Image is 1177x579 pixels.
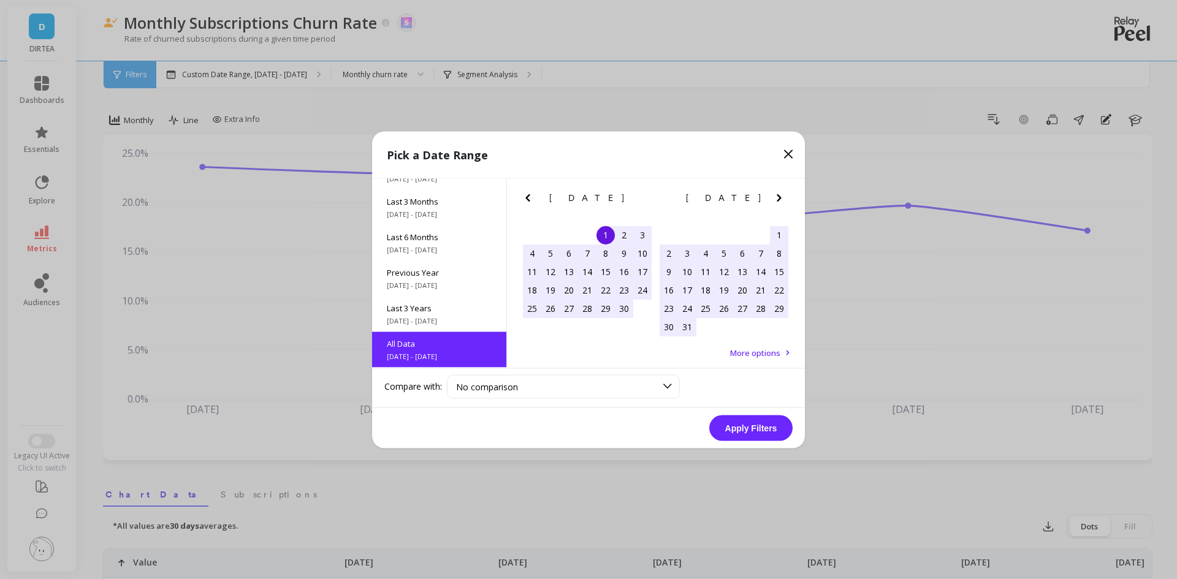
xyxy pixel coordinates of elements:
div: Choose Friday, July 21st, 2017 [752,281,770,299]
div: Choose Tuesday, July 18th, 2017 [696,281,715,299]
span: [DATE] - [DATE] [387,351,492,361]
div: Choose Thursday, June 1st, 2017 [596,225,615,244]
div: Choose Monday, July 10th, 2017 [678,262,696,281]
button: Next Month [772,190,791,210]
div: Choose Tuesday, July 11th, 2017 [696,262,715,281]
span: [DATE] - [DATE] [387,280,492,290]
div: Choose Saturday, July 1st, 2017 [770,225,788,244]
div: Choose Wednesday, July 12th, 2017 [715,262,733,281]
div: Choose Friday, July 14th, 2017 [752,262,770,281]
button: Previous Month [520,190,540,210]
div: Choose Friday, June 23rd, 2017 [615,281,633,299]
div: Choose Thursday, July 20th, 2017 [733,281,752,299]
div: Choose Thursday, June 22nd, 2017 [596,281,615,299]
div: month 2017-06 [523,225,652,317]
span: [DATE] - [DATE] [387,316,492,325]
div: Choose Saturday, June 10th, 2017 [633,244,652,262]
div: Choose Wednesday, July 26th, 2017 [715,299,733,317]
div: Choose Monday, June 12th, 2017 [541,262,560,281]
div: Choose Tuesday, June 20th, 2017 [560,281,578,299]
div: Choose Sunday, July 9th, 2017 [660,262,678,281]
div: Choose Saturday, July 8th, 2017 [770,244,788,262]
div: Choose Sunday, June 11th, 2017 [523,262,541,281]
div: Choose Tuesday, June 6th, 2017 [560,244,578,262]
div: Choose Thursday, July 13th, 2017 [733,262,752,281]
div: Choose Saturday, July 29th, 2017 [770,299,788,317]
div: month 2017-07 [660,225,788,336]
div: Choose Wednesday, June 7th, 2017 [578,244,596,262]
button: Apply Filters [709,415,793,441]
span: [DATE] - [DATE] [387,244,492,254]
span: Last 6 Months [387,231,492,242]
div: Choose Monday, July 17th, 2017 [678,281,696,299]
span: [DATE] - [DATE] [387,209,492,219]
div: Choose Saturday, June 3rd, 2017 [633,225,652,244]
div: Choose Wednesday, June 21st, 2017 [578,281,596,299]
button: Next Month [635,190,655,210]
div: Choose Sunday, July 30th, 2017 [660,317,678,336]
div: Choose Friday, June 9th, 2017 [615,244,633,262]
span: [DATE] - [DATE] [387,173,492,183]
div: Choose Sunday, June 25th, 2017 [523,299,541,317]
label: Compare with: [384,380,442,393]
div: Choose Monday, June 19th, 2017 [541,281,560,299]
span: More options [730,347,780,358]
span: No comparison [456,380,518,392]
div: Choose Friday, June 30th, 2017 [615,299,633,317]
div: Choose Sunday, June 4th, 2017 [523,244,541,262]
div: Choose Wednesday, June 14th, 2017 [578,262,596,281]
span: All Data [387,338,492,349]
span: Last 3 Months [387,195,492,206]
div: Choose Thursday, June 15th, 2017 [596,262,615,281]
div: Choose Friday, June 16th, 2017 [615,262,633,281]
div: Choose Sunday, July 2nd, 2017 [660,244,678,262]
span: [DATE] [549,192,626,202]
div: Choose Saturday, July 22nd, 2017 [770,281,788,299]
div: Choose Friday, July 7th, 2017 [752,244,770,262]
div: Choose Tuesday, July 25th, 2017 [696,299,715,317]
div: Choose Sunday, June 18th, 2017 [523,281,541,299]
span: Previous Year [387,267,492,278]
div: Choose Wednesday, June 28th, 2017 [578,299,596,317]
div: Choose Sunday, July 23rd, 2017 [660,299,678,317]
div: Choose Friday, July 28th, 2017 [752,299,770,317]
span: Last 3 Years [387,302,492,313]
div: Choose Monday, July 31st, 2017 [678,317,696,336]
div: Choose Thursday, July 27th, 2017 [733,299,752,317]
div: Choose Thursday, July 6th, 2017 [733,244,752,262]
div: Choose Monday, June 5th, 2017 [541,244,560,262]
div: Choose Monday, July 3rd, 2017 [678,244,696,262]
div: Choose Wednesday, July 5th, 2017 [715,244,733,262]
div: Choose Tuesday, July 4th, 2017 [696,244,715,262]
div: Choose Monday, June 26th, 2017 [541,299,560,317]
div: Choose Saturday, June 17th, 2017 [633,262,652,281]
div: Choose Saturday, June 24th, 2017 [633,281,652,299]
div: Choose Saturday, July 15th, 2017 [770,262,788,281]
div: Choose Tuesday, June 13th, 2017 [560,262,578,281]
div: Choose Tuesday, June 27th, 2017 [560,299,578,317]
p: Pick a Date Range [387,146,488,163]
span: [DATE] [686,192,763,202]
div: Choose Friday, June 2nd, 2017 [615,225,633,244]
div: Choose Thursday, June 29th, 2017 [596,299,615,317]
div: Choose Thursday, June 8th, 2017 [596,244,615,262]
div: Choose Wednesday, July 19th, 2017 [715,281,733,299]
div: Choose Sunday, July 16th, 2017 [660,281,678,299]
div: Choose Monday, July 24th, 2017 [678,299,696,317]
button: Previous Month [657,190,677,210]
